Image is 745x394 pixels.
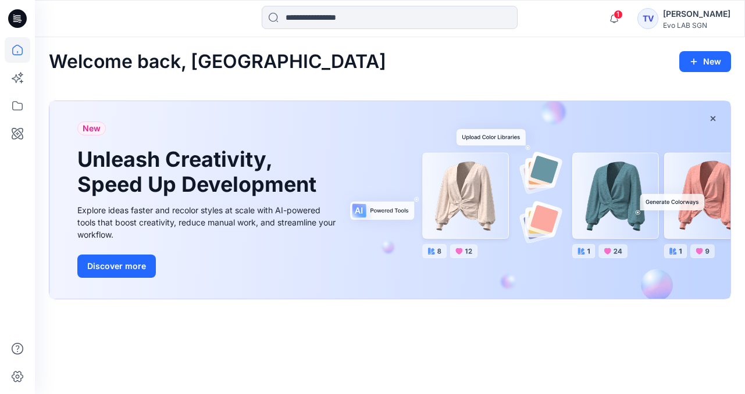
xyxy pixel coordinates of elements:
[679,51,731,72] button: New
[663,7,730,21] div: [PERSON_NAME]
[49,51,386,73] h2: Welcome back, [GEOGRAPHIC_DATA]
[77,255,156,278] button: Discover more
[77,255,339,278] a: Discover more
[637,8,658,29] div: TV
[77,204,339,241] div: Explore ideas faster and recolor styles at scale with AI-powered tools that boost creativity, red...
[614,10,623,19] span: 1
[83,121,101,135] span: New
[77,147,322,197] h1: Unleash Creativity, Speed Up Development
[663,21,730,30] div: Evo LAB SGN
